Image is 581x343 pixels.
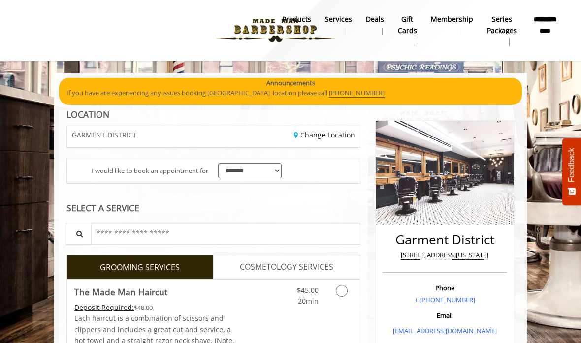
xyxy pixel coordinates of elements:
[66,223,92,245] button: Service Search
[275,12,318,38] a: Productsproducts
[562,138,581,205] button: Feedback - Show survey
[72,131,137,138] span: GARMENT DISTRICT
[398,14,417,36] b: gift cards
[298,296,319,306] span: 20min
[74,285,167,299] b: The Made Man Haircut
[391,12,424,49] a: Gift cardsgift cards
[359,12,391,38] a: DealsDeals
[385,233,505,247] h2: Garment District
[385,312,505,319] h3: Email
[297,285,319,295] span: $45.00
[318,12,359,38] a: ServicesServices
[282,14,311,25] b: products
[424,12,480,38] a: MembershipMembership
[487,14,517,36] b: Series packages
[74,302,238,313] div: $48.00
[100,261,180,274] span: GROOMING SERVICES
[567,148,576,182] span: Feedback
[393,326,497,335] a: [EMAIL_ADDRESS][DOMAIN_NAME]
[266,78,315,88] b: Announcements
[66,108,109,120] b: LOCATION
[92,166,208,176] span: I would like to book an appointment for
[325,14,352,25] b: Services
[385,284,505,291] h3: Phone
[66,88,515,98] p: If you have are experiencing any issues booking [GEOGRAPHIC_DATA] location please call
[240,261,333,274] span: COSMETOLOGY SERVICES
[431,14,473,25] b: Membership
[480,12,524,49] a: Series packagesSeries packages
[294,130,355,139] a: Change Location
[74,303,134,312] span: This service needs some Advance to be paid before we block your appointment
[66,204,360,213] div: SELECT A SERVICE
[208,3,343,58] img: Made Man Barbershop logo
[366,14,384,25] b: Deals
[415,295,475,304] a: + [PHONE_NUMBER]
